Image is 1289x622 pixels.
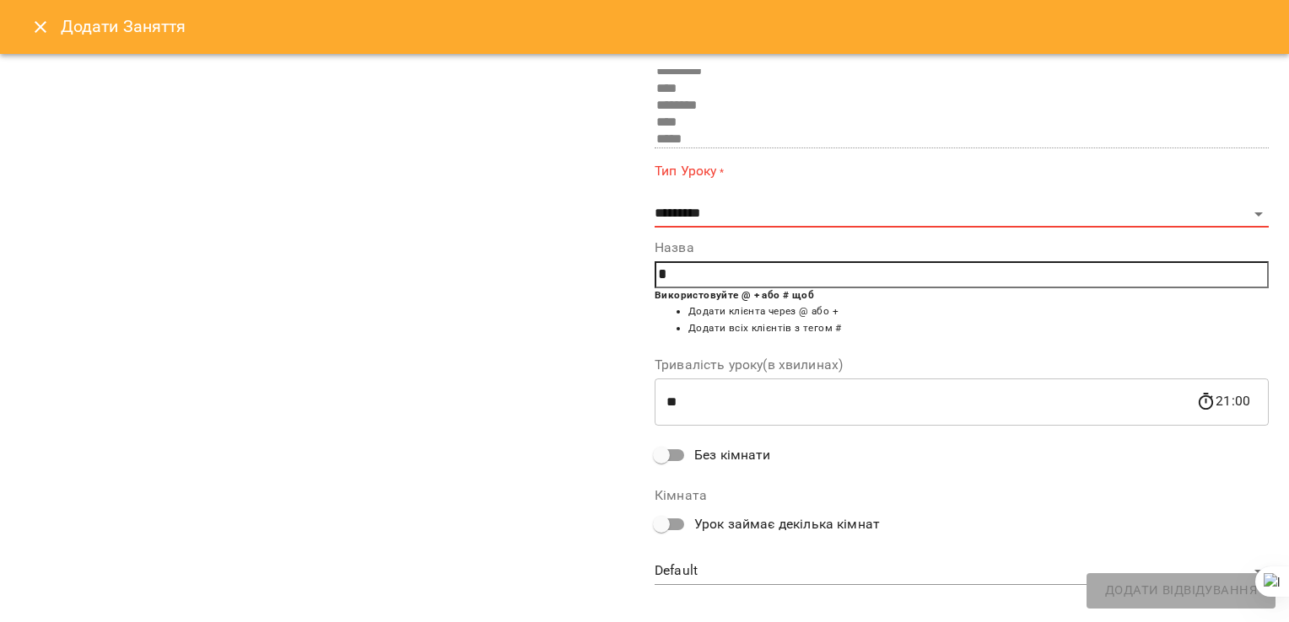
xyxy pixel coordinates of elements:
label: Назва [655,241,1269,255]
div: Default [655,558,1269,585]
h6: Додати Заняття [61,13,1269,40]
span: Без кімнати [694,445,771,465]
li: Додати всіх клієнтів з тегом # [688,320,1269,337]
label: Тип Уроку [655,162,1269,181]
label: Кімната [655,489,1269,502]
li: Додати клієнта через @ або + [688,303,1269,320]
span: Урок займає декілька кімнат [694,514,880,534]
b: Використовуйте @ + або # щоб [655,289,814,301]
button: Close [20,7,61,47]
label: Тривалість уроку(в хвилинах) [655,358,1269,372]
